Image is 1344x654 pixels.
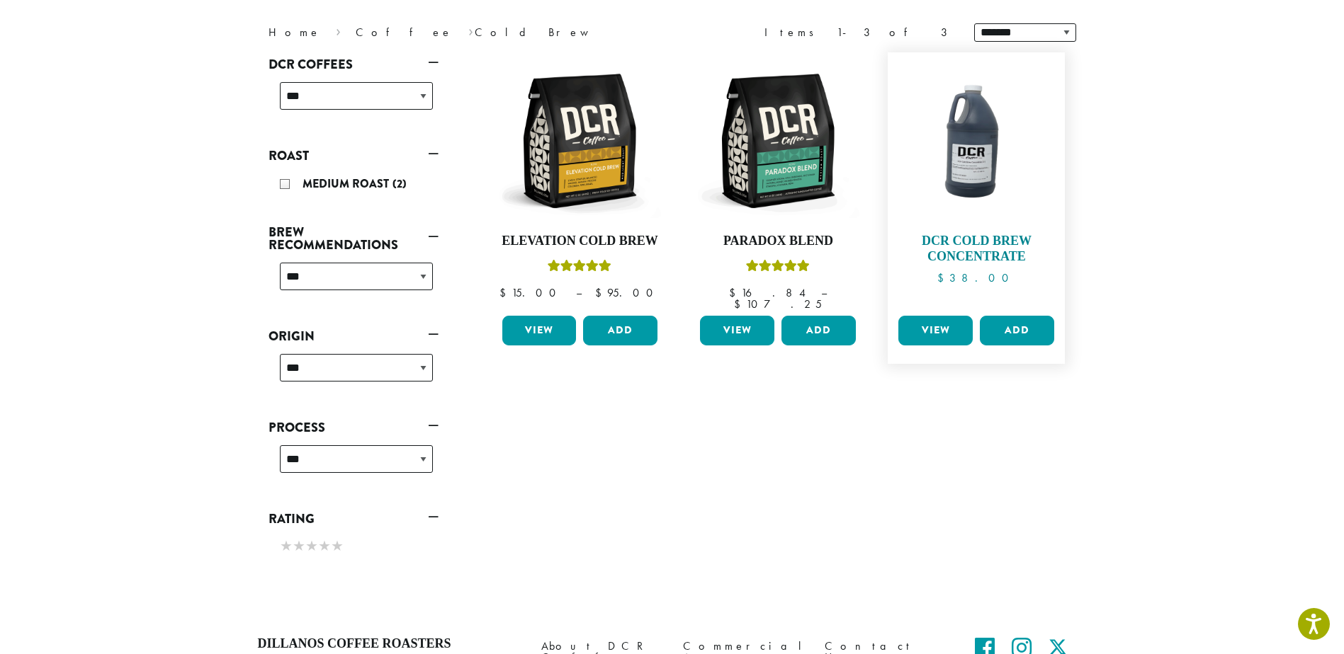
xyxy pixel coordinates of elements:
a: Origin [269,324,439,348]
bdi: 107.25 [734,297,822,311]
a: Rating [269,507,439,531]
div: Rating [269,531,439,563]
a: Elevation Cold BrewRated 5.00 out of 5 [499,59,662,310]
img: DCR-Cold-Brew-Concentrate.jpg [895,59,1058,222]
img: DCR-12oz-Elevation-Cold-Brew-Stock-scaled.png [498,59,661,222]
span: – [821,285,827,300]
a: Coffee [356,25,453,40]
bdi: 38.00 [937,270,1015,285]
bdi: 15.00 [499,285,563,300]
span: ★ [293,536,305,556]
div: Brew Recommendations [269,257,439,307]
h4: DCR Cold Brew Concentrate [895,234,1058,264]
div: DCR Coffees [269,76,439,127]
a: Brew Recommendations [269,220,439,257]
span: ★ [318,536,331,556]
div: Rated 5.00 out of 5 [548,258,611,279]
span: Medium Roast [303,176,393,192]
a: View [700,316,774,345]
span: $ [499,285,512,300]
div: Items 1-3 of 3 [764,24,953,41]
span: $ [937,270,949,285]
a: Home [269,25,321,40]
button: Add [583,316,657,345]
a: Process [269,415,439,440]
span: › [336,19,341,41]
nav: Breadcrumb [269,24,651,41]
div: Origin [269,348,439,398]
span: – [576,285,582,300]
span: ★ [331,536,344,556]
a: DCR Coffees [269,52,439,76]
h4: Elevation Cold Brew [499,234,662,249]
h4: Paradox Blend [696,234,859,249]
bdi: 95.00 [595,285,660,300]
img: DCR-12oz-Paradox-Blend-Stock-scaled.png [696,59,859,222]
a: Roast [269,144,439,168]
a: DCR Cold Brew Concentrate $38.00 [895,59,1058,310]
div: Rated 5.00 out of 5 [746,258,810,279]
span: › [468,19,473,41]
div: Roast [269,168,439,203]
div: Process [269,440,439,490]
h4: Dillanos Coffee Roasters [258,636,520,652]
span: $ [595,285,607,300]
bdi: 16.84 [729,285,808,300]
a: View [898,316,973,345]
button: Add [781,316,856,345]
span: $ [729,285,741,300]
span: ★ [305,536,318,556]
span: ★ [280,536,293,556]
span: (2) [393,176,407,192]
button: Add [980,316,1054,345]
a: View [502,316,577,345]
span: $ [734,297,746,311]
a: Paradox BlendRated 5.00 out of 5 [696,59,859,310]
